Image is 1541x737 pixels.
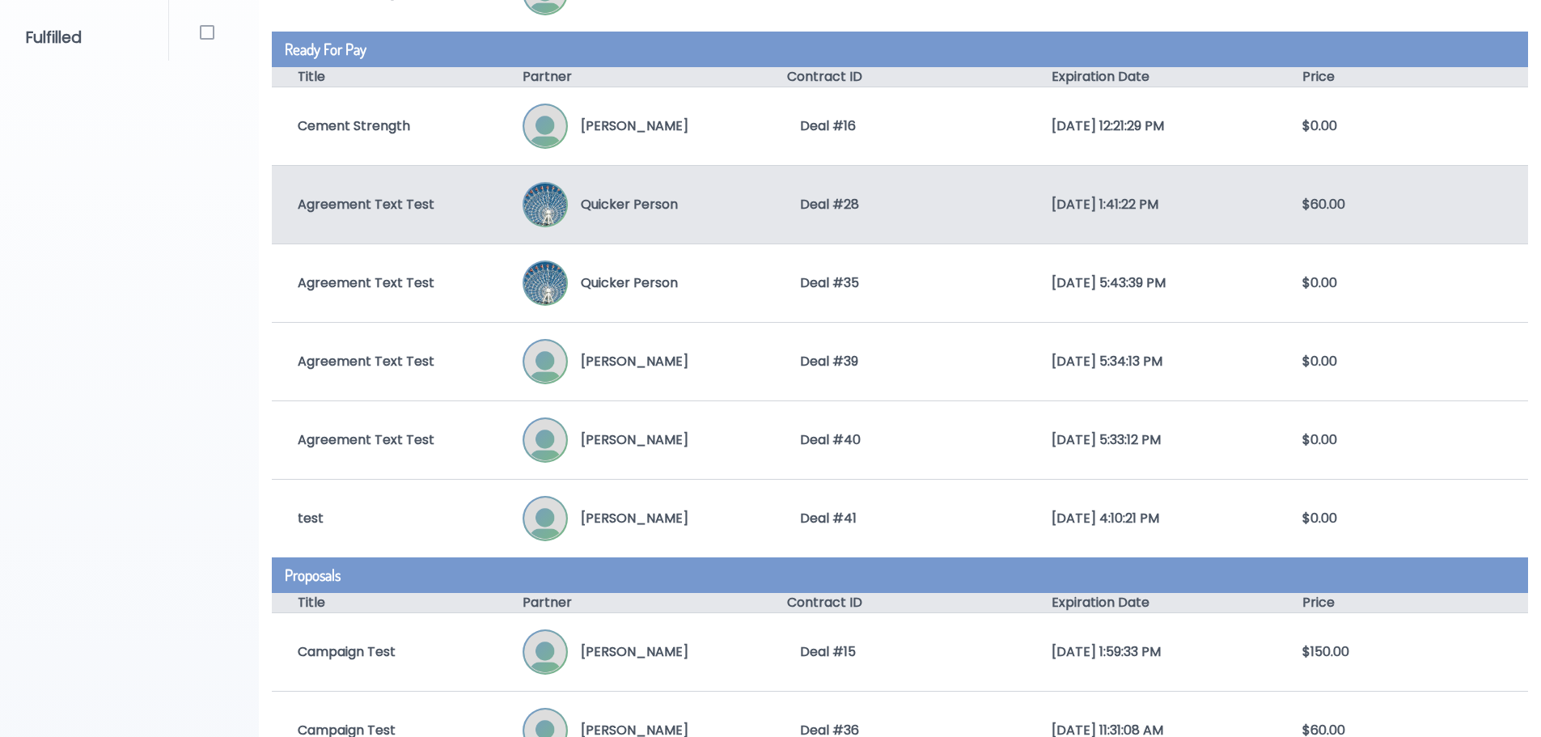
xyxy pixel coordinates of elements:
div: $0.00 [1276,352,1528,371]
div: Campaign Test [272,642,523,662]
div: test [272,509,523,528]
img: Profile [524,341,566,383]
div: $0.00 [1276,509,1528,528]
div: $0.00 [1276,116,1528,136]
p: [PERSON_NAME] [568,642,688,662]
div: [DATE] 12:21:29 PM [1026,116,1277,136]
div: Deal # 15 [774,642,1026,662]
p: [PERSON_NAME] [568,116,688,136]
img: Profile [524,184,566,226]
div: Deal # 41 [774,509,1026,528]
div: Price [1276,67,1528,87]
div: $0.00 [1276,430,1528,450]
img: Profile [524,262,566,304]
p: [PERSON_NAME] [568,509,688,528]
div: Deal # 39 [774,352,1026,371]
img: Profile [524,419,566,461]
div: $150.00 [1276,642,1528,662]
p: [PERSON_NAME] [568,352,688,371]
div: Ready For Pay [272,32,1528,67]
div: Agreement Text Test [272,195,523,214]
div: Deal # 35 [774,273,1026,293]
p: Quicker Person [568,273,678,293]
div: Expiration Date [1026,593,1277,612]
div: Deal # 40 [774,430,1026,450]
div: Price [1276,593,1528,612]
div: $0.00 [1276,273,1528,293]
div: Title [272,67,523,87]
div: [DATE] 5:43:39 PM [1026,273,1277,293]
div: [DATE] 5:33:12 PM [1026,430,1277,450]
img: Profile [524,631,566,673]
div: Expiration Date [1026,67,1277,87]
div: Deal # 28 [774,195,1026,214]
div: Contract ID [774,67,1026,87]
div: Proposals [272,557,1528,593]
div: Agreement Text Test [272,352,523,371]
div: Cement Strength [272,116,523,136]
p: [PERSON_NAME] [568,430,688,450]
div: [DATE] 1:41:22 PM [1026,195,1277,214]
div: Agreement Text Test [272,430,523,450]
div: Fulfilled [13,15,168,61]
img: Profile [524,105,566,147]
div: Contract ID [774,593,1026,612]
img: Profile [524,498,566,540]
div: [DATE] 1:59:33 PM [1026,642,1277,662]
div: Partner [523,67,774,87]
div: Deal # 16 [774,116,1026,136]
div: $60.00 [1276,195,1528,214]
p: Quicker Person [568,195,678,214]
div: Partner [523,593,774,612]
div: [DATE] 4:10:21 PM [1026,509,1277,528]
div: Agreement Text Test [272,273,523,293]
div: Title [272,593,523,612]
div: [DATE] 5:34:13 PM [1026,352,1277,371]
